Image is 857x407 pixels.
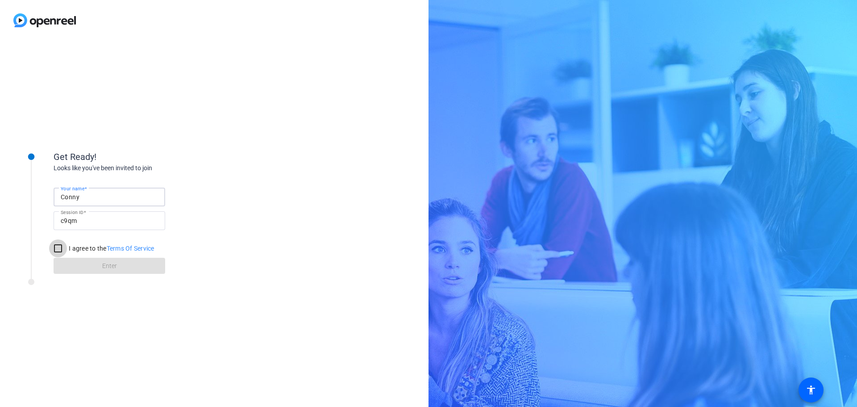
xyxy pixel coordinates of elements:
[806,385,816,395] mat-icon: accessibility
[67,244,154,253] label: I agree to the
[61,186,84,191] mat-label: Your name
[54,150,232,164] div: Get Ready!
[54,164,232,173] div: Looks like you've been invited to join
[61,210,83,215] mat-label: Session ID
[107,245,154,252] a: Terms Of Service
